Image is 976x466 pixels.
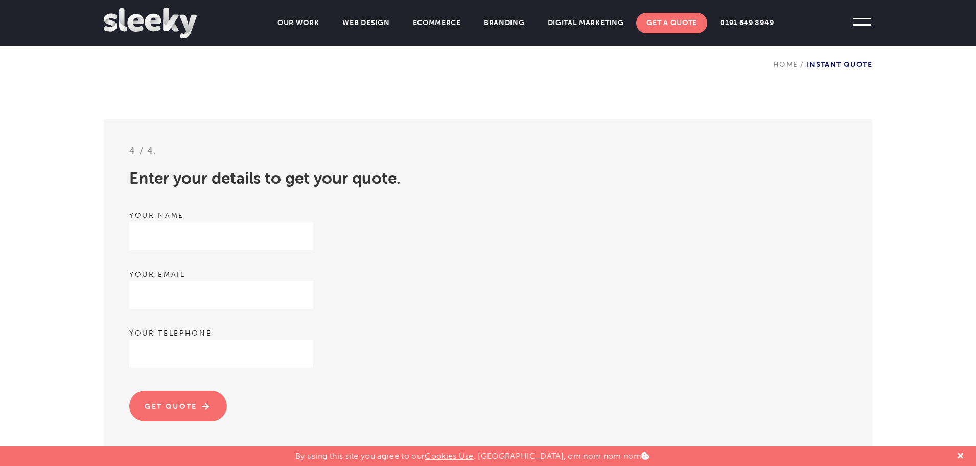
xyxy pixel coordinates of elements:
[636,13,707,33] a: Get A Quote
[129,209,847,222] label: Your name
[798,60,806,69] span: /
[267,13,330,33] a: Our Work
[538,13,634,33] a: Digital Marketing
[129,165,847,204] h2: Enter your details to get your quote.
[104,8,197,38] img: Sleeky Web Design Newcastle
[425,451,474,461] a: Cookies Use
[129,268,847,281] label: Your email
[773,42,872,69] div: Instant Quote
[710,13,784,33] a: 0191 649 8949
[295,446,649,461] p: By using this site you agree to our . [GEOGRAPHIC_DATA], om nom nom nom
[129,327,847,340] label: Your telephone
[129,145,847,165] h3: 4 / 4.
[474,13,535,33] a: Branding
[403,13,471,33] a: Ecommerce
[332,13,400,33] a: Web Design
[773,60,798,69] a: Home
